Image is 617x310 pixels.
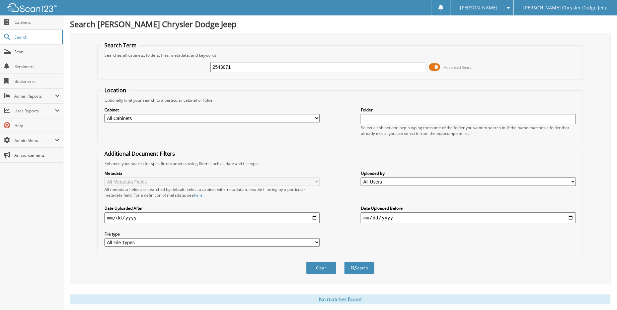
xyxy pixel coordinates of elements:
[306,262,336,274] button: Clear
[104,187,320,198] div: All metadata fields are searched by default. Select a cabinet with metadata to enable filtering b...
[14,49,60,55] span: Scan
[70,18,610,30] h1: Search [PERSON_NAME] Chrysler Dodge Jeep
[104,231,320,237] label: File type
[104,205,320,211] label: Date Uploaded After
[101,150,178,157] legend: Additional Document Filters
[14,19,60,25] span: Cabinets
[14,79,60,84] span: Bookmarks
[101,42,140,49] legend: Search Term
[104,212,320,223] input: start
[194,192,203,198] a: here
[101,87,130,94] legend: Location
[361,205,576,211] label: Date Uploaded Before
[14,108,55,114] span: User Reports
[14,64,60,69] span: Reminders
[101,161,580,166] div: Enhance your search for specific documents using filters such as date and file type.
[7,3,57,12] img: scan123-logo-white.svg
[361,107,576,113] label: Folder
[14,93,55,99] span: Admin Reports
[344,262,374,274] button: Search
[523,6,608,10] span: [PERSON_NAME] Chrysler Dodge Jeep
[584,278,617,310] iframe: Chat Widget
[104,107,320,113] label: Cabinet
[361,170,576,176] label: Uploaded By
[14,152,60,158] span: Announcements
[70,294,610,304] div: No matches found
[444,65,473,70] span: Advanced Search
[14,34,59,40] span: Search
[14,123,60,128] span: Help
[101,52,580,58] div: Searches all cabinets, folders, files, metadata, and keywords
[460,6,497,10] span: [PERSON_NAME]
[361,125,576,136] div: Select a cabinet and begin typing the name of the folder you want to search in. If the name match...
[14,138,55,143] span: Admin Menu
[101,97,580,103] div: Optionally limit your search to a particular cabinet or folder
[104,170,320,176] label: Metadata
[361,212,576,223] input: end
